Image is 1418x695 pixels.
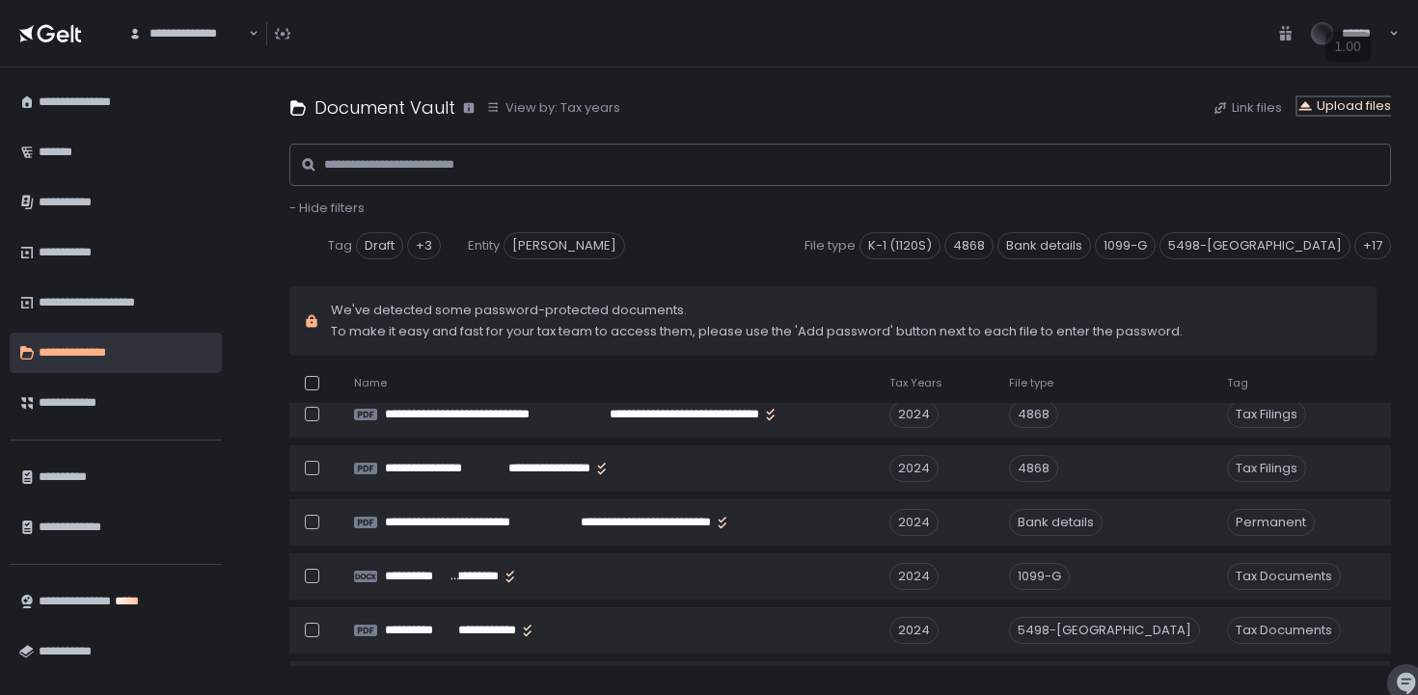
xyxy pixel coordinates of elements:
div: 1099-G [1009,563,1070,590]
span: Tax Documents [1227,617,1341,644]
div: 2024 [889,617,939,644]
span: File type [1009,376,1053,390]
span: 1099-G [1095,232,1156,259]
div: 2024 [889,563,939,590]
div: 2024 [889,401,939,428]
div: 2024 [889,509,939,536]
div: 4868 [1009,455,1058,482]
span: 5498-[GEOGRAPHIC_DATA] [1159,232,1350,259]
div: +3 [407,232,441,259]
span: Tax Filings [1227,401,1306,428]
span: K-1 (1120S) [859,232,941,259]
span: Tax Documents [1227,563,1341,590]
span: Tag [1227,376,1248,390]
div: Bank details [1009,509,1103,536]
button: Upload files [1297,97,1391,115]
div: +17 [1354,232,1391,259]
button: - Hide filters [289,200,365,217]
span: To make it easy and fast for your tax team to access them, please use the 'Add password' button n... [331,323,1183,340]
span: Tax Years [889,376,942,390]
input: Search for option [246,24,247,43]
span: Name [354,376,387,390]
span: Permanent [1227,509,1315,536]
div: 4868 [1009,401,1058,428]
button: Link files [1213,99,1282,117]
span: File type [804,237,856,254]
span: Bank details [997,232,1091,259]
span: Tag [328,237,352,254]
span: We've detected some password-protected documents. [331,302,1183,319]
div: Search for option [116,13,259,54]
span: Tax Filings [1227,455,1306,482]
span: Draft [356,232,403,259]
button: View by: Tax years [486,99,620,117]
span: - Hide filters [289,199,365,217]
h1: Document Vault [314,94,455,120]
div: 5498-[GEOGRAPHIC_DATA] [1009,617,1200,644]
span: 4868 [944,232,994,259]
div: 2024 [889,455,939,482]
span: [PERSON_NAME] [504,232,625,259]
span: Entity [468,237,500,254]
